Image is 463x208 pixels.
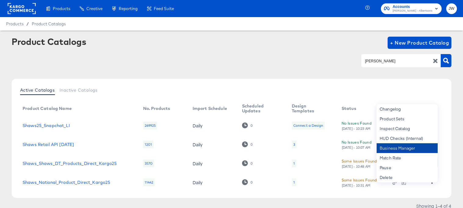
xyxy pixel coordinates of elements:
[188,154,237,173] td: Daily
[342,183,371,188] div: [DATE] - 10:31 AM
[377,153,438,163] div: Match Rate
[293,180,295,185] div: 1
[119,6,138,11] span: Reporting
[337,101,388,116] th: Status
[416,204,451,208] div: Showing 1–4 of 4
[53,6,70,11] span: Products
[242,104,280,113] div: Scheduled Updates
[293,123,323,128] div: Connect a Design
[188,173,237,192] td: Daily
[60,88,98,93] span: Inactive Catalogs
[250,142,253,147] div: 0
[188,135,237,154] td: Daily
[143,140,154,148] div: 1201
[23,142,74,147] a: Shaws Retail API [DATE]
[23,161,117,166] a: Shaws_Shaws_DT_Products_Direct_Kargo25
[342,177,377,188] button: Some Issues Found[DATE] - 10:31 AM
[388,37,451,49] button: + New Product Catalog
[32,21,66,26] a: Product Catalogs
[23,180,110,185] a: Shaws_National_Product_Direct_Kargo25
[292,122,325,130] div: Connect a Design
[242,160,253,166] div: 0
[377,173,438,182] div: Delete
[143,178,155,186] div: 11442
[392,9,432,13] span: [PERSON_NAME] - Albertsons
[377,163,438,173] div: Pause
[242,179,253,185] div: 0
[388,101,422,116] th: Action
[377,124,438,133] div: Inspect Catalog
[292,159,296,167] div: 1
[364,57,429,64] input: Search Product Catalogs
[381,3,442,14] button: Accounts[PERSON_NAME] - Albertsons
[86,6,103,11] span: Creative
[392,4,432,10] span: Accounts
[6,21,24,26] span: Products
[377,143,438,153] div: Business Manager
[342,158,377,169] button: Some Issues Found[DATE] - 10:48 AM
[154,6,174,11] span: Feed Suite
[342,158,377,164] div: Some Issues Found
[377,104,438,114] div: Changelog
[377,133,438,143] div: HUD Checks (Internal)
[292,104,329,113] div: Design Templates
[390,38,449,47] span: + New Product Catalog
[23,123,70,128] a: Shaws25_Snapchat_LI
[242,141,253,147] div: 0
[12,37,86,46] div: Product Catalogs
[293,142,295,147] div: 3
[292,178,296,186] div: 1
[20,88,55,93] span: Active Catalogs
[188,116,237,135] td: Daily
[250,161,253,166] div: 0
[446,3,457,14] button: JW
[143,106,170,111] div: No. Products
[449,5,454,12] span: JW
[377,114,438,124] div: Product Sets
[242,122,253,128] div: 0
[143,159,154,167] div: 3570
[342,164,371,169] div: [DATE] - 10:48 AM
[250,123,253,128] div: 0
[250,180,253,184] div: 0
[422,101,445,116] th: More
[23,106,72,111] div: Product Catalog Name
[193,106,227,111] div: Import Schedule
[342,177,377,183] div: Some Issues Found
[293,161,295,166] div: 1
[143,122,157,130] div: 269925
[292,140,297,148] div: 3
[24,21,32,26] span: /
